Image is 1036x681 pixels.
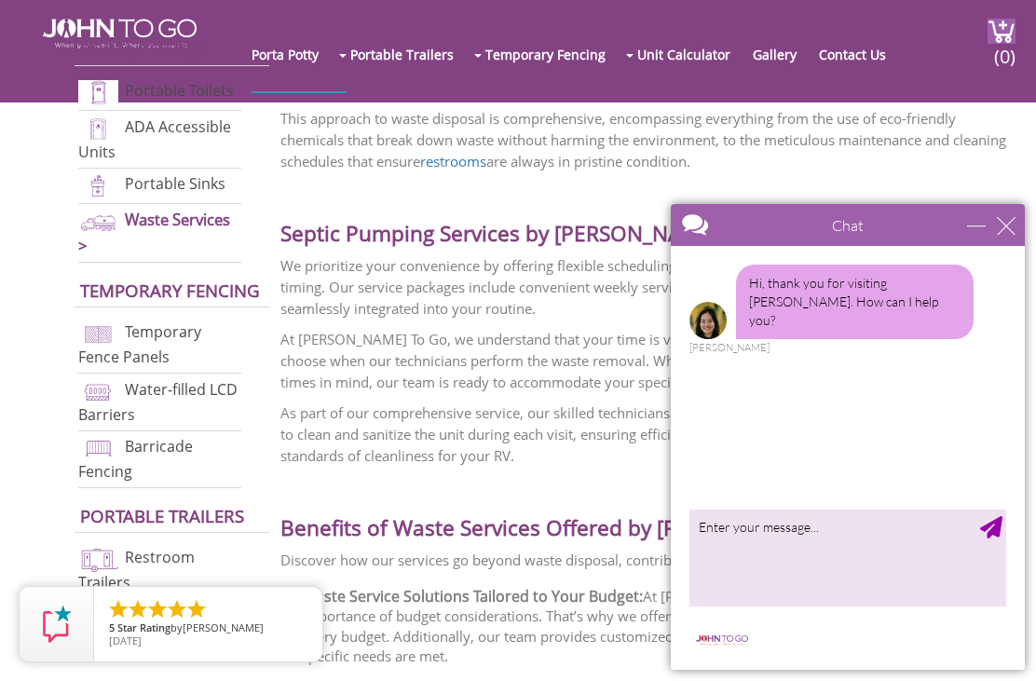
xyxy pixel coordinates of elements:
p: This approach to waste disposal is comprehensive, encompassing everything from the use of eco-fri... [280,108,1009,172]
a: Restroom Trailers [78,548,195,593]
span: by [109,622,307,635]
img: portable-toilets-new.png [78,80,118,105]
strong: Waste Service Solutions Tailored to Your Budget: [302,586,643,606]
img: restroom-trailers-new.png [78,547,118,572]
img: Review Rating [38,606,75,643]
a: Unit Calculator [637,17,749,91]
a: restrooms [420,152,486,170]
h2: Septic Pumping Services by [PERSON_NAME] [280,191,1009,246]
p: At [PERSON_NAME] To Go, we understand that your time is valuable, and our flexible scheduling all... [280,329,1009,393]
p: Discover how our services go beyond waste disposal, contributing to a cleaner and greener environ... [280,550,1009,571]
li:  [127,598,149,620]
a: Temporary Fencing [485,17,624,91]
span: [DATE] [109,633,142,647]
span: (0) [993,29,1016,69]
a: ADA Accessible Units [78,116,231,162]
li:  [146,598,169,620]
img: JOHN to go [43,19,197,48]
iframe: Live Chat Box [660,193,1036,681]
a: Barricade Fencing [78,436,193,482]
span: Star Rating [117,620,170,634]
a: Porta Potty [252,17,337,91]
img: waste-services-new.png [78,210,118,235]
a: Contact Us [819,17,905,91]
img: portable-sinks-new.png [78,173,118,198]
a: Portable trailers [80,504,244,527]
p: We prioritize your convenience by offering flexible scheduling options tailored to your preferred... [280,255,1009,320]
li:  [185,598,208,620]
a: Temporary Fence Panels [78,322,201,368]
li:  [107,598,129,620]
img: water-filled%20barriers-new.png [78,379,118,404]
a: Water-filled LCD Barriers [78,379,238,425]
img: ADA-units-new.png [78,116,118,142]
a: Temporary Fencing [80,279,260,302]
p: As part of our comprehensive service, our skilled technicians go beyond mere pumping. They take t... [280,402,1009,467]
span: 5 [109,620,115,634]
a: Waste Services > [78,209,230,256]
a: Porta Potties [80,37,205,61]
img: cart a [988,19,1016,44]
li: At [PERSON_NAME] To Go, we understand the importance of budget considerations. That’s why we offe... [302,580,1008,673]
img: barricade-fencing-icon-new.png [78,436,118,461]
li:  [166,598,188,620]
h2: Benefits of Waste Services Offered by [PERSON_NAME] [280,485,1009,540]
img: chan-link-fencing-new.png [78,321,118,347]
span: [PERSON_NAME] [183,620,264,634]
a: Portable Sinks [125,173,225,194]
a: Portable Trailers [350,17,472,91]
a: Portable Toilets [125,80,234,101]
a: Gallery [753,17,815,91]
